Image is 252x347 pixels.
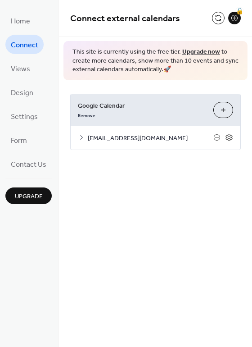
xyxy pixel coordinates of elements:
a: Design [5,82,39,102]
a: Views [5,59,36,78]
span: Home [11,14,30,28]
span: Google Calendar [78,101,206,110]
span: Form [11,134,27,148]
span: Upgrade [15,192,43,201]
span: Connect external calendars [70,10,180,27]
span: Contact Us [11,158,46,172]
a: Settings [5,106,43,126]
span: Remove [78,112,95,119]
span: Views [11,62,30,76]
span: Design [11,86,33,100]
span: Connect [11,38,38,52]
a: Upgrade now [182,46,220,58]
a: Home [5,11,36,30]
a: Connect [5,35,44,54]
a: Contact Us [5,154,52,173]
span: This site is currently using the free tier. to create more calendars, show more than 10 events an... [72,48,238,74]
button: Upgrade [5,187,52,204]
span: Settings [11,110,38,124]
a: Form [5,130,32,150]
span: [EMAIL_ADDRESS][DOMAIN_NAME] [88,133,213,143]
